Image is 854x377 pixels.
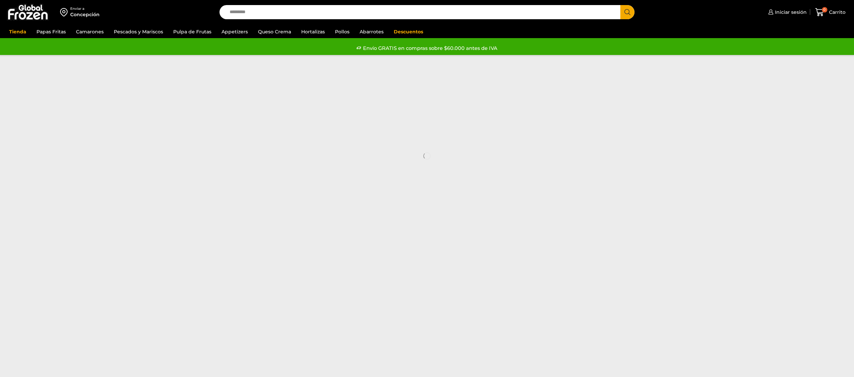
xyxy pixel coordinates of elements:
a: Hortalizas [298,25,328,38]
span: 0 [822,7,827,12]
button: Search button [620,5,635,19]
a: Appetizers [218,25,251,38]
div: Enviar a [70,6,100,11]
a: 0 Carrito [813,4,847,20]
a: Queso Crema [255,25,294,38]
a: Papas Fritas [33,25,69,38]
a: Camarones [73,25,107,38]
a: Pollos [332,25,353,38]
a: Pescados y Mariscos [110,25,166,38]
a: Descuentos [390,25,426,38]
img: address-field-icon.svg [60,6,70,18]
a: Pulpa de Frutas [170,25,215,38]
a: Abarrotes [356,25,387,38]
span: Iniciar sesión [773,9,807,16]
span: Carrito [827,9,846,16]
div: Concepción [70,11,100,18]
a: Tienda [6,25,30,38]
a: Iniciar sesión [767,5,807,19]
